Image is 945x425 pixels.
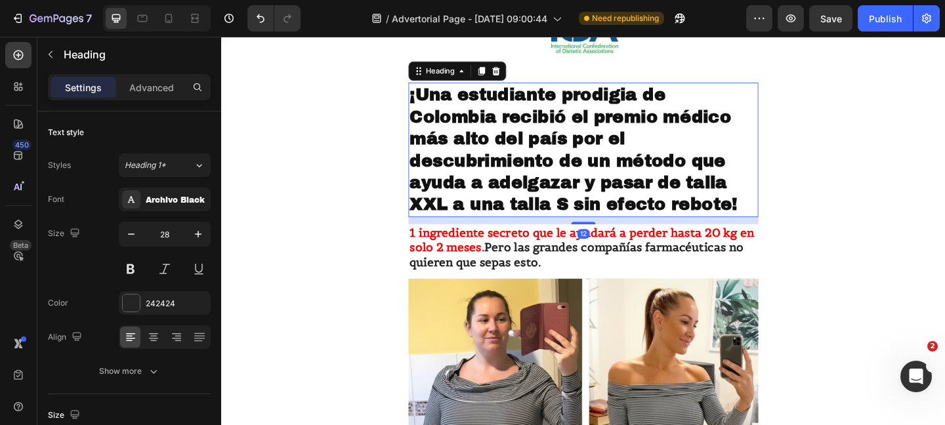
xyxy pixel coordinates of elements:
[592,12,659,24] span: Need republishing
[205,205,583,254] p: ⁠⁠⁠⁠⁠⁠⁠
[221,37,945,425] iframe: Design area
[99,365,160,378] div: Show more
[48,329,85,346] div: Align
[146,194,207,206] div: Archivo Black
[64,47,205,62] p: Heading
[86,10,92,26] p: 7
[48,193,64,205] div: Font
[247,5,301,31] div: Undo/Redo
[900,361,932,392] iframe: Intercom live chat
[386,12,389,26] span: /
[129,81,174,94] p: Advanced
[809,5,852,31] button: Save
[65,81,102,94] p: Settings
[927,341,938,352] span: 2
[205,205,579,237] strong: 1 ingrediente secreto que le ayudará a perder hasta 20 kg en solo 2 meses.
[48,225,83,243] div: Size
[820,13,842,24] span: Save
[10,240,31,251] div: Beta
[392,12,547,26] span: Advertorial Page - [DATE] 09:00:44
[48,407,83,424] div: Size
[146,298,207,310] div: 242424
[48,297,68,309] div: Color
[5,5,98,31] button: 7
[205,221,568,253] strong: Pero las grandes compañías farmacéuticas no quieren que sepas esto.
[119,153,211,177] button: Heading 1*
[48,127,84,138] div: Text style
[203,204,584,255] h2: Rich Text Editor. Editing area: main
[48,159,71,171] div: Styles
[869,12,902,26] div: Publish
[12,140,31,150] div: 450
[125,159,166,171] span: Heading 1*
[858,5,913,31] button: Publish
[48,359,211,383] button: Show more
[387,209,400,220] div: 12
